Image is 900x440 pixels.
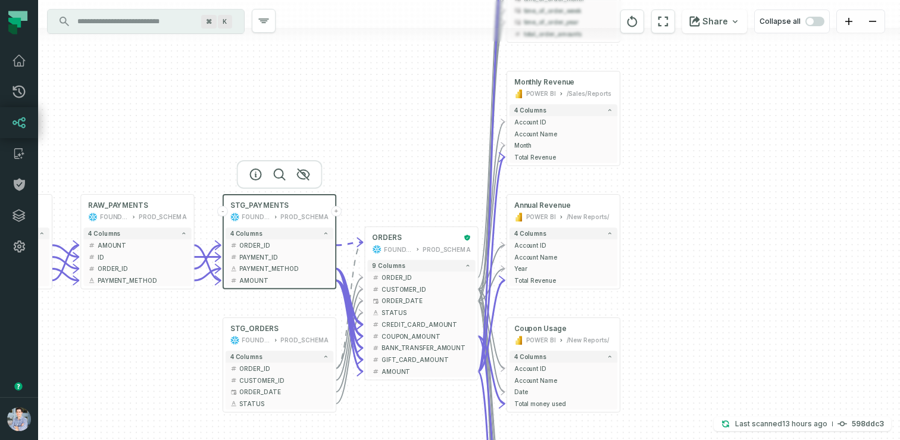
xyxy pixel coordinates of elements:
span: Account ID [514,364,613,373]
button: + [331,206,342,217]
button: GIFT_CARD_AMOUNT [367,354,475,366]
span: STG_ORDERS [230,324,279,333]
button: Month [510,139,617,151]
span: decimal [230,254,237,261]
span: Year [514,264,613,273]
button: Account Name [510,375,617,386]
button: AMOUNT [367,366,475,377]
img: avatar of Alon Nafta [7,407,31,431]
g: Edge from 616efa676917f6a678dd14162abb4313 to c8867c613c347eb7857e509391c84b7d [194,245,221,269]
span: decimal [372,321,379,328]
span: STATUS [239,400,329,408]
span: CREDIT_CARD_AMOUNT [382,320,471,329]
button: Total money used [510,398,617,410]
div: Certified [461,234,471,241]
span: decimal [372,356,379,363]
button: STATUS [226,398,333,410]
button: Date [510,386,617,398]
span: AMOUNT [239,276,329,285]
span: Account ID [514,241,613,249]
span: decimal [372,344,379,351]
div: POWER BI [526,89,556,99]
button: - [217,206,228,217]
g: Edge from 4c1bf5a264361d99486b0e92d81fd463 to 616efa676917f6a678dd14162abb4313 [52,245,79,280]
span: CUSTOMER_ID [239,376,329,385]
span: 4 columns [514,230,546,237]
button: ORDER_ID [83,263,191,274]
span: decimal [372,274,379,281]
button: zoom out [861,10,885,33]
button: ORDER_DATE [226,386,333,398]
span: 4 columns [514,107,546,114]
div: PROD_SCHEMA [280,213,329,222]
button: CREDIT_CARD_AMOUNT [367,319,475,330]
p: Last scanned [735,418,827,430]
div: POWER BI [526,213,556,222]
g: Edge from 616efa676917f6a678dd14162abb4313 to c8867c613c347eb7857e509391c84b7d [194,245,221,280]
button: Account ID [510,239,617,251]
span: PAYMENT_METHOD [98,276,187,285]
button: ORDER_ID [367,272,475,283]
span: decimal [230,277,237,284]
button: ORDER_DATE [367,295,475,307]
span: GIFT_CARD_AMOUNT [382,355,471,364]
div: POWER BI [526,336,556,345]
h4: 598ddc3 [852,420,884,427]
span: Date [514,388,613,397]
button: Total Revenue [510,151,617,163]
div: FOUNDATIONAL_DB [242,213,271,222]
span: Total Revenue [514,276,613,285]
span: Monthly Revenue [514,77,575,87]
button: PAYMENT_ID [226,251,333,263]
span: 4 columns [514,353,546,360]
div: FOUNDATIONAL_DB [384,245,413,254]
button: PAYMENT_METHOD [226,263,333,274]
button: Collapse all [754,10,830,33]
div: FOUNDATIONAL_DB [100,213,129,222]
button: COUPON_AMOUNT [367,330,475,342]
button: AMOUNT [83,239,191,251]
button: CUSTOMER_ID [226,375,333,386]
g: Edge from 616efa676917f6a678dd14162abb4313 to c8867c613c347eb7857e509391c84b7d [194,269,221,280]
button: PAYMENT_METHOD [83,274,191,286]
span: RAW_PAYMENTS [88,201,148,210]
span: string [88,277,95,284]
g: Edge from c8867c613c347eb7857e509391c84b7d to 0dd85c77dd217d0afb16c7d4fb3eff19 [336,242,362,245]
button: Account Name [510,128,617,140]
button: CUSTOMER_ID [367,283,475,295]
div: FOUNDATIONAL_DB [242,336,271,345]
span: ORDER_ID [98,264,187,273]
span: Account ID [514,117,613,126]
span: 4 columns [230,353,262,360]
span: string [230,265,237,272]
span: 4 columns [230,230,262,237]
div: /Sales/Reports [567,89,611,99]
span: decimal [372,333,379,340]
button: Total Revenue [510,274,617,286]
span: decimal [230,365,237,372]
button: Share [682,10,747,33]
button: ORDER_ID [226,363,333,375]
span: Total money used [514,400,613,408]
span: Account Name [514,129,613,138]
button: Account ID [510,116,617,128]
button: Account ID [510,363,617,375]
span: Press ⌘ + K to focus the search bar [218,15,232,29]
span: ORDER_ID [239,364,329,373]
span: Total Revenue [514,153,613,162]
button: ID [83,251,191,263]
span: decimal [88,265,95,272]
span: Account Name [514,376,613,385]
button: ORDER_ID [226,239,333,251]
span: Account Name [514,252,613,261]
div: PROD_SCHEMA [423,245,471,254]
span: STATUS [382,308,471,317]
span: ORDER_DATE [239,388,329,397]
span: ORDER_ID [382,273,471,282]
button: Account Name [510,251,617,263]
span: string [230,400,237,407]
span: AMOUNT [382,367,471,376]
span: timestamp [372,298,379,305]
button: Year [510,263,617,274]
relative-time: Oct 5, 2025, 8:17 PM CDT [782,419,827,428]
